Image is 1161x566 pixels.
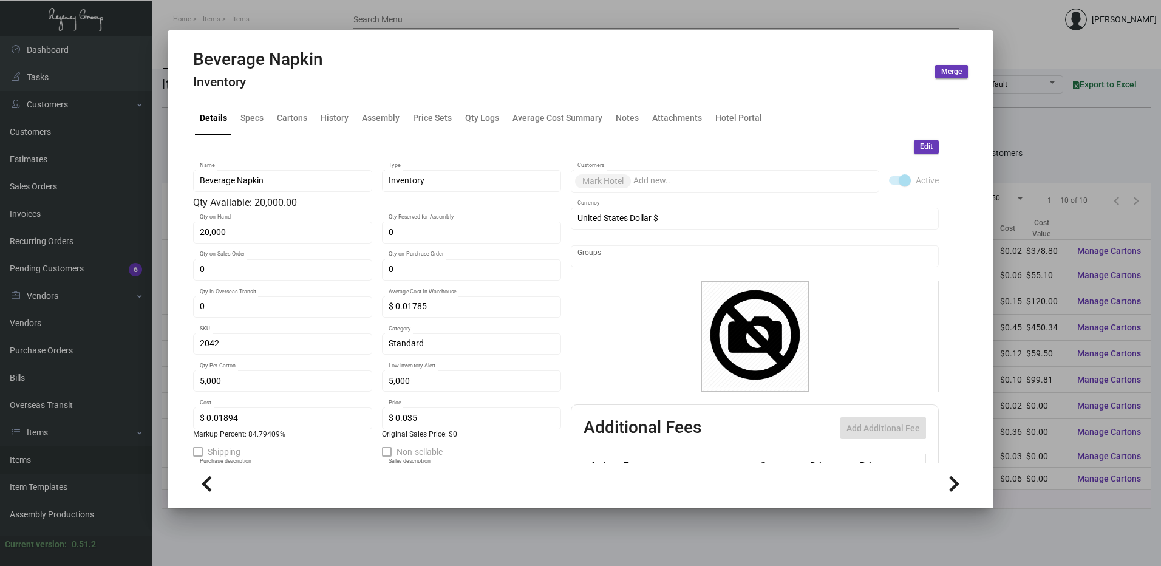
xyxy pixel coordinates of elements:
[584,417,701,439] h2: Additional Fees
[621,454,757,476] th: Type
[577,251,933,261] input: Add new..
[193,196,561,210] div: Qty Available: 20,000.00
[200,112,227,124] div: Details
[362,112,400,124] div: Assembly
[208,445,240,459] span: Shipping
[465,112,499,124] div: Qty Logs
[575,174,631,188] mat-chip: Mark Hotel
[840,417,926,439] button: Add Additional Fee
[652,112,702,124] div: Attachments
[914,140,939,154] button: Edit
[941,67,962,77] span: Merge
[807,454,857,476] th: Price
[916,173,939,188] span: Active
[715,112,762,124] div: Hotel Portal
[920,141,933,152] span: Edit
[193,49,323,70] h2: Beverage Napkin
[321,112,349,124] div: History
[413,112,452,124] div: Price Sets
[757,454,806,476] th: Cost
[935,65,968,78] button: Merge
[72,538,96,551] div: 0.51.2
[193,75,323,90] h4: Inventory
[240,112,264,124] div: Specs
[584,454,621,476] th: Active
[633,176,873,186] input: Add new..
[616,112,639,124] div: Notes
[857,454,911,476] th: Price type
[277,112,307,124] div: Cartons
[846,423,920,433] span: Add Additional Fee
[512,112,602,124] div: Average Cost Summary
[397,445,443,459] span: Non-sellable
[5,538,67,551] div: Current version:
